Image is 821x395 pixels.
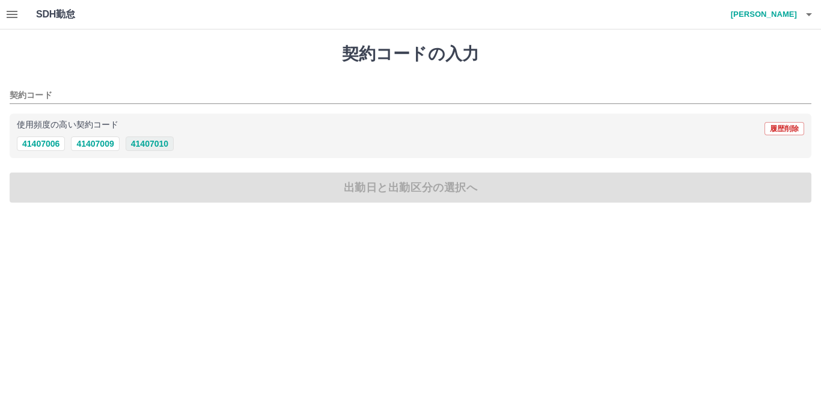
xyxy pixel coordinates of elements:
button: 41407009 [71,136,119,151]
p: 使用頻度の高い契約コード [17,121,118,129]
button: 41407010 [126,136,174,151]
button: 履歴削除 [765,122,804,135]
h1: 契約コードの入力 [10,44,811,64]
button: 41407006 [17,136,65,151]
